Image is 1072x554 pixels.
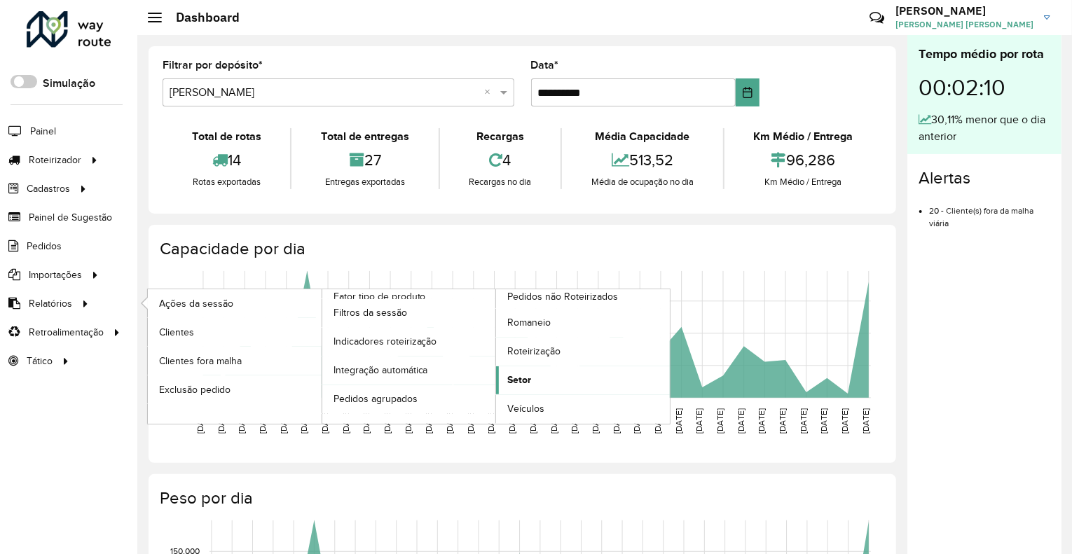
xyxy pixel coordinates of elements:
[237,408,246,434] text: [DATE]
[320,408,329,434] text: [DATE]
[507,401,544,416] span: Veículos
[295,175,434,189] div: Entregas exportadas
[591,408,600,434] text: [DATE]
[29,153,81,167] span: Roteirizador
[929,194,1050,230] li: 20 - Cliente(s) fora da malha viária
[160,239,882,259] h4: Capacidade por dia
[322,328,496,356] a: Indicadores roteirização
[736,408,745,434] text: [DATE]
[444,175,557,189] div: Recargas no dia
[29,210,112,225] span: Painel de Sugestão
[507,373,531,387] span: Setor
[322,289,671,423] a: Pedidos não Roteirizados
[404,408,413,434] text: [DATE]
[160,488,882,508] h4: Peso por dia
[195,408,205,434] text: [DATE]
[736,78,760,106] button: Choose Date
[29,325,104,340] span: Retroalimentação
[299,408,308,434] text: [DATE]
[507,344,561,359] span: Roteirização
[549,408,558,434] text: [DATE]
[778,408,787,434] text: [DATE]
[159,296,233,311] span: Ações da sessão
[163,57,263,74] label: Filtrar por depósito
[334,334,437,349] span: Indicadores roteirização
[148,375,322,403] a: Exclusão pedido
[715,408,724,434] text: [DATE]
[159,354,242,368] span: Clientes fora malha
[30,124,56,139] span: Painel
[322,385,496,413] a: Pedidos agrupados
[919,64,1050,111] div: 00:02:10
[166,145,287,175] div: 14
[919,45,1050,64] div: Tempo médio por rota
[862,3,892,33] a: Contato Rápido
[895,4,1033,18] h3: [PERSON_NAME]
[570,408,579,434] text: [DATE]
[425,408,434,434] text: [DATE]
[861,408,870,434] text: [DATE]
[43,75,95,92] label: Simulação
[919,168,1050,188] h4: Alertas
[217,408,226,434] text: [DATE]
[444,128,557,145] div: Recargas
[166,175,287,189] div: Rotas exportadas
[148,289,322,317] a: Ações da sessão
[322,356,496,385] a: Integração automática
[148,347,322,375] a: Clientes fora malha
[148,289,496,423] a: Fator tipo de produto
[528,408,537,434] text: [DATE]
[295,145,434,175] div: 27
[565,145,719,175] div: 513,52
[322,299,496,327] a: Filtros da sessão
[496,309,670,337] a: Romaneio
[334,392,418,406] span: Pedidos agrupados
[919,111,1050,145] div: 30,11% menor que o dia anterior
[341,408,350,434] text: [DATE]
[487,408,496,434] text: [DATE]
[362,408,371,434] text: [DATE]
[295,128,434,145] div: Total de entregas
[507,289,618,304] span: Pedidos não Roteirizados
[653,408,662,434] text: [DATE]
[444,145,557,175] div: 4
[496,395,670,423] a: Veículos
[334,305,407,320] span: Filtros da sessão
[674,408,683,434] text: [DATE]
[29,296,72,311] span: Relatórios
[466,408,475,434] text: [DATE]
[27,354,53,368] span: Tático
[159,325,194,340] span: Clientes
[799,408,808,434] text: [DATE]
[507,408,516,434] text: [DATE]
[728,128,879,145] div: Km Médio / Entrega
[148,318,322,346] a: Clientes
[383,408,392,434] text: [DATE]
[159,382,231,397] span: Exclusão pedido
[29,268,82,282] span: Importações
[757,408,767,434] text: [DATE]
[531,57,559,74] label: Data
[27,181,70,196] span: Cadastros
[695,408,704,434] text: [DATE]
[840,408,849,434] text: [DATE]
[162,10,240,25] h2: Dashboard
[334,363,428,378] span: Integração automática
[728,145,879,175] div: 96,286
[895,18,1033,31] span: [PERSON_NAME] [PERSON_NAME]
[334,289,426,304] span: Fator tipo de produto
[496,366,670,394] a: Setor
[507,315,551,330] span: Romaneio
[445,408,454,434] text: [DATE]
[820,408,829,434] text: [DATE]
[565,128,719,145] div: Média Capacidade
[258,408,267,434] text: [DATE]
[279,408,288,434] text: [DATE]
[166,128,287,145] div: Total de rotas
[565,175,719,189] div: Média de ocupação no dia
[612,408,621,434] text: [DATE]
[496,338,670,366] a: Roteirização
[728,175,879,189] div: Km Médio / Entrega
[485,84,497,101] span: Clear all
[632,408,641,434] text: [DATE]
